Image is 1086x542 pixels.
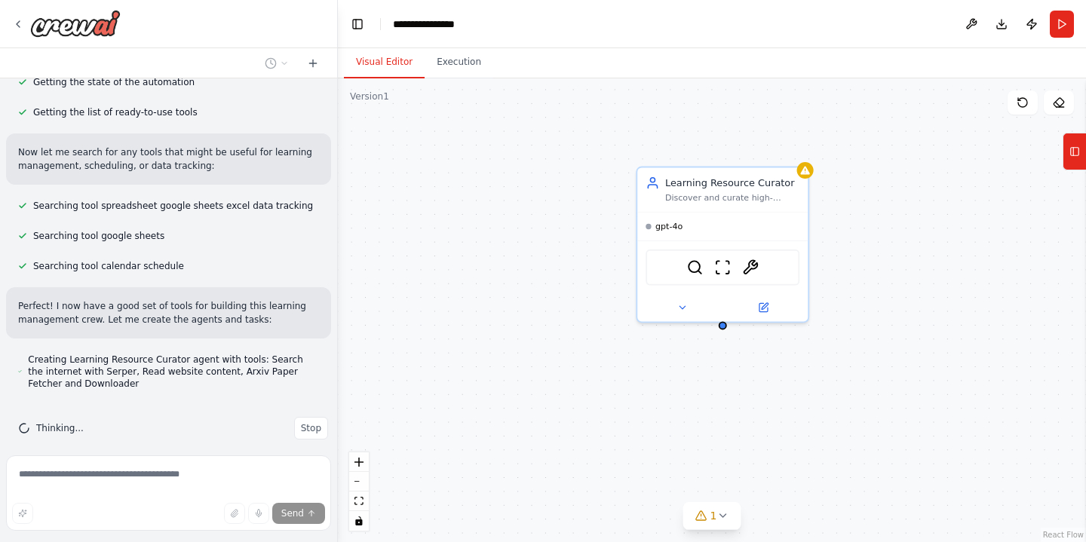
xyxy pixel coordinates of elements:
span: Creating Learning Resource Curator agent with tools: Search the internet with Serper, Read websit... [28,354,319,390]
button: toggle interactivity [349,511,369,531]
div: Learning Resource Curator [665,176,799,189]
img: ArxivPaperTool [742,259,759,276]
button: Stop [294,417,328,439]
img: Logo [30,10,121,37]
button: 1 [683,502,741,530]
button: Send [272,503,325,524]
button: Upload files [224,503,245,524]
button: Hide left sidebar [347,14,368,35]
button: zoom out [349,472,369,491]
span: Searching tool calendar schedule [33,260,184,272]
img: ScrapeWebsiteTool [714,259,731,276]
div: Discover and curate high-quality, personalized learning resources for {subject} based on learning... [665,192,799,204]
p: Now let me search for any tools that might be useful for learning management, scheduling, or data... [18,145,319,173]
span: Searching tool google sheets [33,230,164,242]
p: Perfect! I now have a good set of tools for building this learning management crew. Let me create... [18,299,319,326]
button: Switch to previous chat [259,54,295,72]
button: Open in side panel [724,299,802,316]
button: Execution [425,47,493,78]
span: Getting the list of ready-to-use tools [33,106,198,118]
span: Searching tool spreadsheet google sheets excel data tracking [33,200,313,212]
div: React Flow controls [349,452,369,531]
button: Start a new chat [301,54,325,72]
span: Getting the state of the automation [33,76,195,88]
nav: breadcrumb [393,17,471,32]
span: Thinking... [36,422,84,434]
div: Learning Resource CuratorDiscover and curate high-quality, personalized learning resources for {s... [636,167,809,323]
span: gpt-4o [655,221,683,232]
button: zoom in [349,452,369,472]
button: Improve this prompt [12,503,33,524]
a: React Flow attribution [1043,531,1084,539]
span: 1 [710,508,717,523]
span: Send [281,507,304,519]
span: Stop [301,422,321,434]
button: fit view [349,491,369,511]
button: Click to speak your automation idea [248,503,269,524]
div: Version 1 [350,90,389,103]
button: Visual Editor [344,47,425,78]
img: SerperDevTool [686,259,703,276]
